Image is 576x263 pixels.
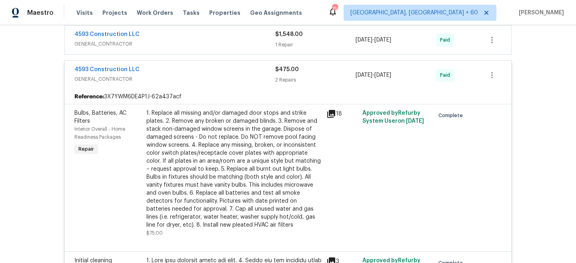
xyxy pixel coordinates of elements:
span: Paid [440,71,453,79]
span: Paid [440,36,453,44]
span: [DATE] [374,37,391,43]
span: GENERAL_CONTRACTOR [74,40,275,48]
span: [GEOGRAPHIC_DATA], [GEOGRAPHIC_DATA] + 60 [350,9,478,17]
span: - [356,71,391,79]
span: Properties [209,9,240,17]
div: 2 Repairs [275,76,356,84]
div: 1 Repair [275,41,356,49]
div: 1. Replace all missing and/or damaged door stops and strike plates. 2. Remove any broken or damag... [146,109,322,229]
span: Work Orders [137,9,173,17]
span: $1,548.00 [275,32,303,37]
div: 759 [332,5,338,13]
span: Maestro [27,9,54,17]
span: [DATE] [356,37,372,43]
span: Complete [438,112,466,120]
span: [DATE] [406,118,424,124]
span: [PERSON_NAME] [516,9,564,17]
span: - [356,36,391,44]
span: [DATE] [374,72,391,78]
span: Bulbs, Batteries, AC Filters [74,110,126,124]
span: $475.00 [275,67,299,72]
a: 4593 Construction LLC [74,67,140,72]
span: GENERAL_CONTRACTOR [74,75,275,83]
a: 4593 Construction LLC [74,32,140,37]
b: Reference: [74,93,104,101]
span: Visits [76,9,93,17]
span: Approved by Refurby System User on [362,110,424,124]
span: Projects [102,9,127,17]
div: 18 [326,109,358,119]
span: Tasks [183,10,200,16]
div: 3X7YWM6DE4P1J-62a437acf [65,90,511,104]
span: $75.00 [146,231,163,235]
span: Geo Assignments [250,9,302,17]
span: Interior Overall - Home Readiness Packages [74,127,125,139]
span: [DATE] [356,72,372,78]
span: Repair [75,145,97,153]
